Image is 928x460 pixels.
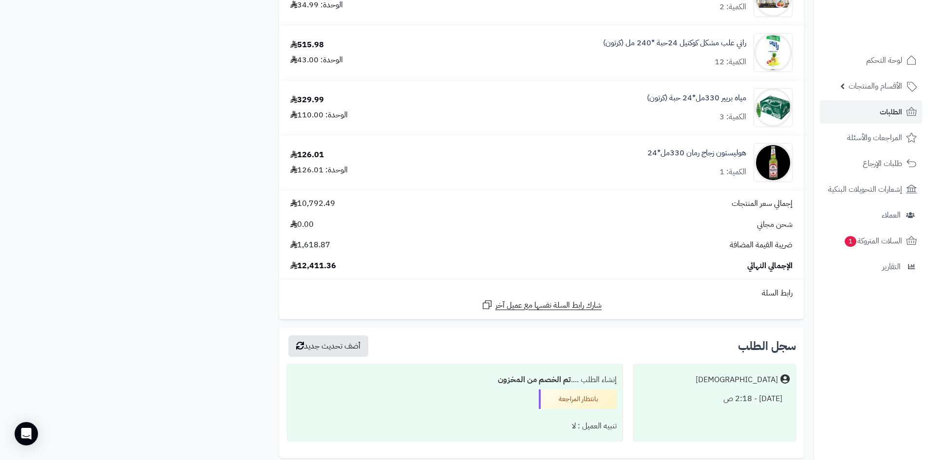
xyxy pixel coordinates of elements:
span: إجمالي سعر المنتجات [732,198,793,209]
div: رابط السلة [283,288,800,299]
img: 1748084771-71PXKZdhNWL._AC_SL1500-90x90.jpg [754,88,792,127]
a: الطلبات [820,100,922,124]
div: الوحدة: 126.01 [290,165,348,176]
span: 0.00 [290,219,314,230]
b: تم الخصم من المخزون [498,374,571,386]
span: المراجعات والأسئلة [847,131,902,145]
div: الوحدة: 43.00 [290,55,343,66]
img: 1748079402-71qRSg1-gVL._AC_SL1500-90x90.jpg [754,33,792,72]
h3: سجل الطلب [738,340,796,352]
span: لوحة التحكم [866,54,902,67]
a: لوحة التحكم [820,49,922,72]
div: 126.01 [290,149,324,161]
a: شارك رابط السلة نفسها مع عميل آخر [481,299,602,311]
span: الطلبات [880,105,902,119]
span: طلبات الإرجاع [863,157,902,170]
div: الوحدة: 110.00 [290,110,348,121]
div: إنشاء الطلب .... [293,370,616,389]
a: هوليستون زجاج رمان 330مل*24 [647,147,746,159]
a: طلبات الإرجاع [820,152,922,175]
div: تنبيه العميل : لا [293,417,616,436]
span: العملاء [882,208,901,222]
div: [DEMOGRAPHIC_DATA] [696,374,778,386]
span: الأقسام والمنتجات [849,79,902,93]
div: Open Intercom Messenger [15,422,38,445]
img: 1756563727-WhatsApp%20Image%202025-08-30%20at%205.21.53%20PM-90x90.jpeg [754,143,792,182]
span: شحن مجاني [757,219,793,230]
a: العملاء [820,203,922,227]
button: أضف تحديث جديد [288,335,368,357]
div: بانتظار المراجعة [539,389,617,409]
div: الكمية: 2 [720,1,746,13]
div: 329.99 [290,94,324,106]
div: الكمية: 12 [715,56,746,68]
span: 1,618.87 [290,239,330,251]
span: 10,792.49 [290,198,335,209]
div: 515.98 [290,39,324,51]
span: التقارير [882,260,901,274]
div: الكمية: 3 [720,111,746,123]
span: 1 [845,236,856,247]
span: 12,411.36 [290,260,336,272]
span: إشعارات التحويلات البنكية [828,183,902,196]
div: [DATE] - 2:18 ص [640,389,790,408]
div: الكمية: 1 [720,166,746,178]
a: التقارير [820,255,922,278]
a: إشعارات التحويلات البنكية [820,178,922,201]
a: السلات المتروكة1 [820,229,922,253]
span: ضريبة القيمة المضافة [730,239,793,251]
a: المراجعات والأسئلة [820,126,922,149]
span: شارك رابط السلة نفسها مع عميل آخر [495,300,602,311]
span: الإجمالي النهائي [747,260,793,272]
a: راني علب مشكل كوكتيل 24حبة *240 مل (كرتون) [603,37,746,49]
a: مياه بريير 330مل*24 حبة (كرتون) [647,92,746,104]
span: السلات المتروكة [844,234,902,248]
